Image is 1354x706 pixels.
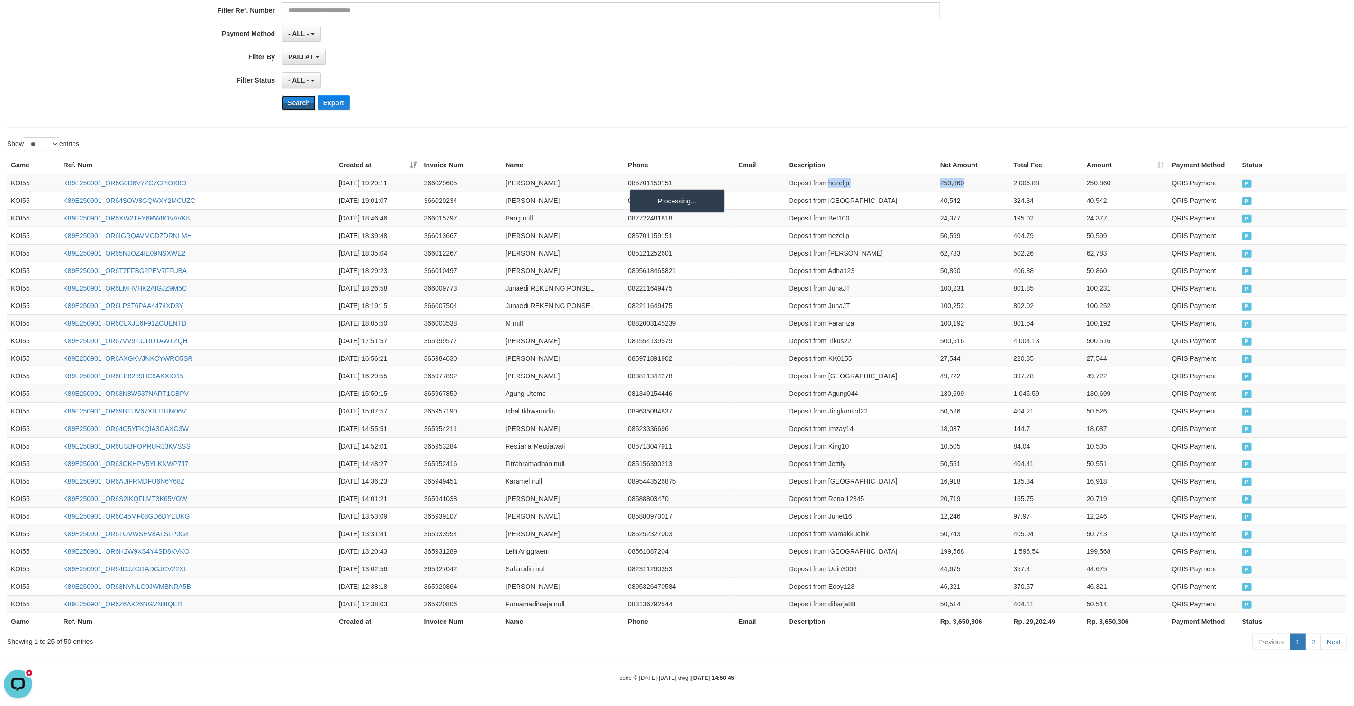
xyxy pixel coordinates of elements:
[335,262,420,279] td: [DATE] 18:29:23
[1242,478,1252,486] span: PAID
[64,179,187,187] a: K89E250901_OR6G0D6V7ZC7CPIOX8O
[7,314,60,332] td: KOI55
[64,442,191,450] a: K89E250901_OR6USBPOPRUR33KVSSS
[1010,437,1083,455] td: 84.04
[1083,542,1168,560] td: 199,568
[64,477,185,485] a: K89E250901_OR6AJIFRMDFU6N6Y68Z
[288,76,309,84] span: - ALL -
[335,542,420,560] td: [DATE] 13:20:43
[335,332,420,349] td: [DATE] 17:51:57
[1305,634,1321,650] a: 2
[1083,262,1168,279] td: 50,860
[1242,250,1252,258] span: PAID
[1083,297,1168,314] td: 100,252
[420,420,502,437] td: 365954211
[1010,244,1083,262] td: 502.26
[420,244,502,262] td: 366012267
[785,437,936,455] td: Deposit from King10
[1168,314,1238,332] td: QRIS Payment
[1083,244,1168,262] td: 62,783
[936,192,1010,209] td: 40,542
[785,385,936,402] td: Deposit from Agung044
[420,192,502,209] td: 366020234
[7,420,60,437] td: KOI55
[64,249,186,257] a: K89E250901_OR65NJOZ4IE09NSXWE2
[785,349,936,367] td: Deposit from KK0155
[1168,437,1238,455] td: QRIS Payment
[7,174,60,192] td: KOI55
[64,565,187,573] a: K89E250901_OR64DJZGRADGJCV22XL
[501,279,624,297] td: Junaedi REKENING PONSEL
[60,156,336,174] th: Ref. Num
[7,525,60,542] td: KOI55
[624,437,735,455] td: 085713047911
[785,192,936,209] td: Deposit from [GEOGRAPHIC_DATA]
[64,513,190,520] a: K89E250901_OR6C45MF08GD6DYEUKG
[1242,531,1252,539] span: PAID
[335,297,420,314] td: [DATE] 18:19:15
[1010,542,1083,560] td: 1,596.54
[1010,367,1083,385] td: 397.78
[1168,367,1238,385] td: QRIS Payment
[1168,385,1238,402] td: QRIS Payment
[624,542,735,560] td: 08561087204
[64,407,186,415] a: K89E250901_OR69BTUV67XBJTHM06V
[420,174,502,192] td: 366029605
[1242,373,1252,381] span: PAID
[420,332,502,349] td: 365999577
[288,53,313,61] span: PAID AT
[624,472,735,490] td: 0895443526875
[624,420,735,437] td: 08523336696
[1168,156,1238,174] th: Payment Method
[64,600,183,608] a: K89E250901_OR6Z6AK26NGVN4IQEI1
[1083,349,1168,367] td: 27,544
[420,385,502,402] td: 365967859
[624,297,735,314] td: 082211649475
[1010,455,1083,472] td: 404.41
[7,227,60,244] td: KOI55
[1083,367,1168,385] td: 49,722
[936,279,1010,297] td: 100,231
[624,192,735,209] td: 088225287263
[785,525,936,542] td: Deposit from Mamakkucink
[335,385,420,402] td: [DATE] 15:50:15
[1242,215,1252,223] span: PAID
[420,367,502,385] td: 365977892
[624,455,735,472] td: 085156390213
[335,279,420,297] td: [DATE] 18:26:58
[335,244,420,262] td: [DATE] 18:35:04
[1010,385,1083,402] td: 1,045.59
[335,437,420,455] td: [DATE] 14:52:01
[785,507,936,525] td: Deposit from Junet16
[785,262,936,279] td: Deposit from Adha123
[282,26,320,42] button: - ALL -
[1242,548,1252,556] span: PAID
[501,525,624,542] td: [PERSON_NAME]
[335,490,420,507] td: [DATE] 14:01:21
[7,332,60,349] td: KOI55
[1010,156,1083,174] th: Total Fee
[501,192,624,209] td: [PERSON_NAME]
[1083,385,1168,402] td: 130,699
[1168,525,1238,542] td: QRIS Payment
[785,244,936,262] td: Deposit from [PERSON_NAME]
[7,156,60,174] th: Game
[1252,634,1290,650] a: Previous
[1010,349,1083,367] td: 220.35
[420,227,502,244] td: 366013667
[1168,174,1238,192] td: QRIS Payment
[936,332,1010,349] td: 500,516
[501,209,624,227] td: Bang null
[501,472,624,490] td: Karamel null
[1168,420,1238,437] td: QRIS Payment
[501,437,624,455] td: Restiana Meutiawati
[1010,314,1083,332] td: 801.54
[64,460,189,468] a: K89E250901_OR63OKHPV5YLKNWP7J7
[7,262,60,279] td: KOI55
[7,490,60,507] td: KOI55
[1083,507,1168,525] td: 12,246
[25,2,34,11] div: new message indicator
[1010,174,1083,192] td: 2,006.88
[624,490,735,507] td: 08588803470
[936,367,1010,385] td: 49,722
